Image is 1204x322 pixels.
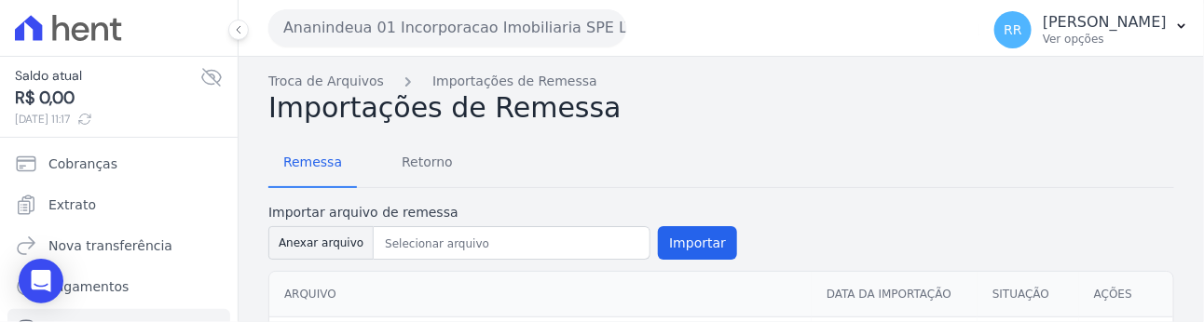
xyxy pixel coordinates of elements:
button: Anexar arquivo [268,226,374,260]
button: Ananindeua 01 Incorporacao Imobiliaria SPE LTDA [268,9,626,47]
span: RR [1004,23,1021,36]
div: Open Intercom Messenger [19,259,63,303]
span: Retorno [390,143,464,181]
p: [PERSON_NAME] [1043,13,1167,32]
label: Importar arquivo de remessa [268,203,737,222]
a: Retorno [387,140,468,188]
input: Selecionar arquivo [377,233,646,255]
th: Situação [978,272,1079,317]
span: Remessa [272,143,353,181]
button: RR [PERSON_NAME] Ver opções [979,4,1204,56]
nav: Breadcrumb [268,72,1174,91]
h2: Importações de Remessa [268,91,1174,125]
th: Ações [1079,272,1173,317]
a: Pagamentos [7,268,230,305]
span: Cobranças [48,154,117,173]
a: Extrato [7,186,230,223]
span: Nova transferência [48,236,172,255]
a: Nova transferência [7,227,230,264]
a: Troca de Arquivos [268,72,384,91]
p: Ver opções [1043,32,1167,47]
a: Cobranças [7,145,230,182]
th: Data da Importação [812,272,978,317]
button: Importar [658,226,737,260]
a: Importações de Remessa [432,72,597,91]
a: Remessa [268,140,357,188]
span: Extrato [48,195,96,214]
span: Saldo atual [15,66,200,86]
span: [DATE] 11:17 [15,111,200,127]
span: R$ 0,00 [15,86,200,111]
th: Arquivo [269,272,812,317]
span: Pagamentos [48,277,129,296]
